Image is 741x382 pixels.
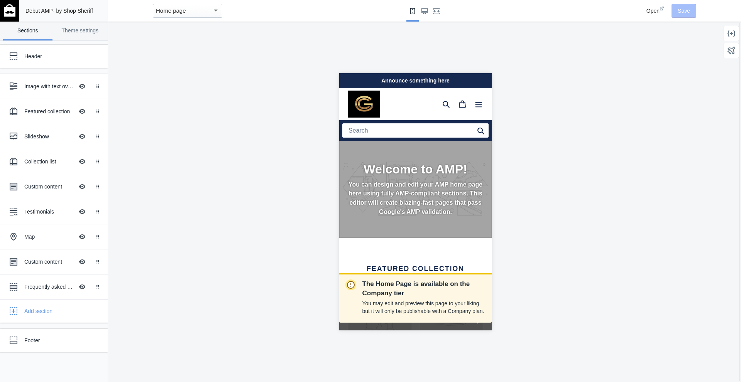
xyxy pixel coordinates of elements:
[74,178,91,195] button: Hide
[24,208,74,215] div: Testimonials
[22,12,38,19] div: v 4.0.25
[24,337,91,344] div: Footer
[74,128,91,145] button: Hide
[24,82,74,90] div: Image with text overlay
[74,78,91,95] button: Hide
[74,153,91,170] button: Hide
[20,20,85,26] div: Domain: [DOMAIN_NAME]
[8,107,144,143] p: You can design and edit your AMP home page here using fully AMP-compliant sections. This editor w...
[24,183,74,190] div: Custom content
[24,108,74,115] div: Featured collection
[646,8,660,14] span: Open
[24,258,74,266] div: Custom content
[362,279,486,298] p: The Home Page is available on the Company tier
[12,12,19,19] img: logo_orange.svg
[362,300,486,315] p: You may edit and preview this page to your liking, but it will only be publishable with a Company...
[131,23,147,39] button: Menu
[24,158,74,165] div: Collection list
[56,22,105,40] a: Theme settings
[74,103,91,120] button: Hide
[24,52,91,60] div: Header
[24,307,102,315] div: Add section
[24,133,74,140] div: Slideshow
[74,228,91,245] button: Hide
[8,192,144,200] h2: Featured collection
[138,50,145,64] a: submit search
[74,278,91,295] button: Hide
[4,4,15,17] img: main-logo_60x60_white.png
[8,241,134,251] span: Go to full site
[29,47,69,52] div: Domain Overview
[3,22,52,40] a: Sections
[21,46,27,52] img: tab_domain_overview_orange.svg
[24,233,74,241] div: Map
[25,8,53,14] span: Debut AMP
[74,253,91,270] button: Hide
[156,7,186,14] mat-select-trigger: Home page
[8,17,41,44] img: image
[8,89,144,103] h2: Welcome to AMP!
[3,50,149,64] input: Search
[77,46,83,52] img: tab_keywords_by_traffic_grey.svg
[85,47,130,52] div: Keywords by Traffic
[12,20,19,26] img: website_grey.svg
[74,203,91,220] button: Hide
[53,8,93,14] span: - by Shop Sheriff
[24,283,74,291] div: Frequently asked questions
